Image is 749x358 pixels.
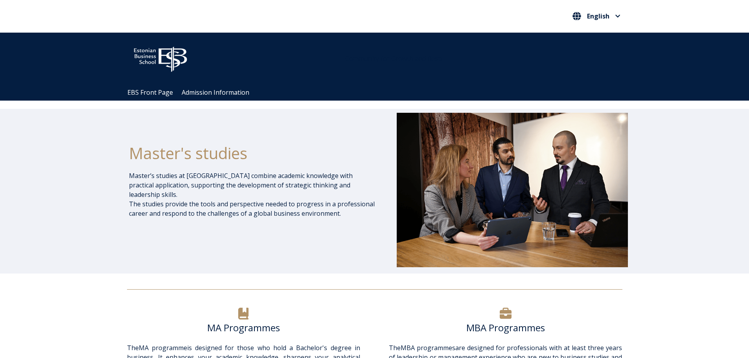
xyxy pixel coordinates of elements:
[139,343,187,352] a: MA programme
[389,322,622,334] h6: MBA Programmes
[587,13,609,19] span: English
[345,54,442,63] span: Community for Growth and Resp
[127,88,173,97] a: EBS Front Page
[123,84,634,101] div: Navigation Menu
[397,113,628,267] img: DSC_1073
[129,171,376,218] p: Master’s studies at [GEOGRAPHIC_DATA] combine academic knowledge with practical application, supp...
[401,343,455,352] a: MBA programmes
[127,322,360,334] h6: MA Programmes
[129,143,376,163] h1: Master's studies
[182,88,249,97] a: Admission Information
[570,10,622,22] button: English
[127,40,194,74] img: ebs_logo2016_white
[570,10,622,23] nav: Select your language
